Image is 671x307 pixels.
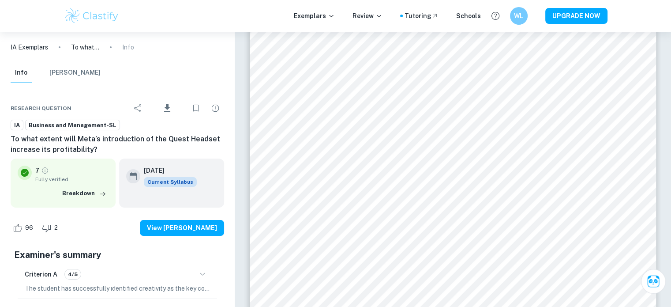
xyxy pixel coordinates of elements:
p: Exemplars [294,11,335,21]
p: The student has successfully identified creativity as the key concept for the Internal Assessment... [25,284,210,293]
a: Tutoring [405,11,439,21]
p: To what extent will Meta’s introduction of the Quest Headset increase its profitability? [71,42,99,52]
p: Review [352,11,382,21]
h6: WL [514,11,524,21]
span: Business and Management-SL [26,121,120,130]
span: Current Syllabus [144,177,197,187]
h6: To what extent will Meta’s introduction of the Quest Headset increase its profitability? [11,134,224,155]
span: IA [11,121,23,130]
button: WL [510,7,528,25]
div: This exemplar is based on the current syllabus. Feel free to refer to it for inspiration/ideas wh... [144,177,197,187]
h6: [DATE] [144,166,190,175]
a: IA Exemplars [11,42,48,52]
button: Info [11,63,32,83]
button: Breakdown [60,187,109,200]
button: Ask Clai [641,269,666,294]
img: Clastify logo [64,7,120,25]
button: [PERSON_NAME] [49,63,101,83]
div: Bookmark [187,99,205,117]
span: 96 [20,224,38,232]
p: Info [122,42,134,52]
a: IA [11,120,23,131]
h6: Criterion A [25,269,57,279]
div: Report issue [206,99,224,117]
h5: Examiner's summary [14,248,221,262]
button: Help and Feedback [488,8,503,23]
button: View [PERSON_NAME] [140,220,224,236]
a: Schools [456,11,481,21]
span: Research question [11,104,71,112]
span: 2 [49,224,63,232]
span: 4/5 [65,270,81,278]
div: Dislike [40,221,63,235]
span: Fully verified [35,175,109,183]
a: Grade fully verified [41,167,49,174]
div: Share [129,99,147,117]
a: Business and Management-SL [25,120,120,131]
div: Download [149,97,185,120]
p: 7 [35,166,39,175]
div: Like [11,221,38,235]
button: UPGRADE NOW [545,8,607,24]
